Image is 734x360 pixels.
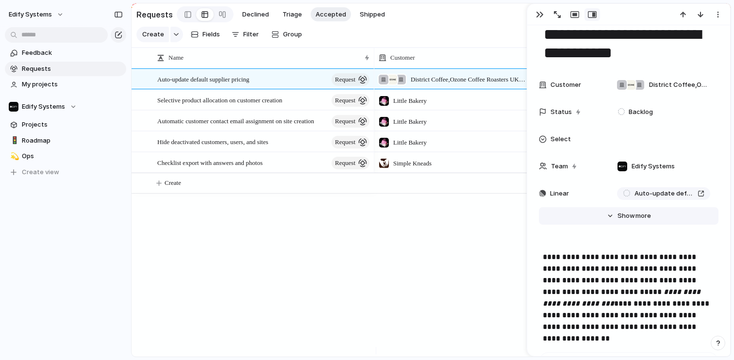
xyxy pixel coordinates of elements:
span: Simple Kneads [393,159,432,168]
span: Fields [202,30,220,39]
button: Group [267,27,307,42]
span: Name [168,53,183,63]
span: Little Bakery [393,96,427,106]
span: Triage [283,10,302,19]
a: 🚦Roadmap [5,133,126,148]
span: Auto-update default supplier pricing [634,189,694,198]
span: Ops [22,151,123,161]
span: Accepted [316,10,346,19]
button: 💫 [9,151,18,161]
a: 💫Ops [5,149,126,164]
span: request [335,115,355,128]
span: Declined [242,10,269,19]
span: District Coffee , Ozone Coffee Roasters UK Ltd , [PERSON_NAME] [411,75,526,84]
button: Create [136,27,169,42]
span: Auto-update default supplier pricing [157,73,250,84]
span: request [335,94,355,107]
button: Accepted [311,7,351,22]
span: Create [165,178,181,188]
span: Projects [22,120,123,130]
span: request [335,73,355,86]
span: Shipped [360,10,385,19]
button: Shipped [355,7,390,22]
span: Checklist export with answers and photos [157,157,263,168]
span: Feedback [22,48,123,58]
span: Linear [550,189,569,198]
span: Requests [22,64,123,74]
button: Create view [5,165,126,180]
button: Showmore [539,207,718,225]
span: Little Bakery [393,138,427,147]
button: Declined [237,7,274,22]
span: Create [142,30,164,39]
button: Triage [278,7,307,22]
span: more [635,211,651,221]
a: My projects [5,77,126,92]
span: Hide deactivated customers, users, and sites [157,136,268,147]
button: request [332,157,369,169]
span: Selective product allocation on customer creation [157,94,282,105]
span: Show [617,211,635,221]
div: 🚦 [10,135,17,146]
span: Create view [22,167,59,177]
button: Edify Systems [5,99,126,114]
span: Team [551,162,568,171]
span: Edify Systems [22,102,65,112]
a: Feedback [5,46,126,60]
span: Automatic customer contact email assignment on site creation [157,115,314,126]
span: Status [550,107,572,117]
span: Filter [243,30,259,39]
button: Filter [228,27,263,42]
button: request [332,73,369,86]
h2: Requests [136,9,173,20]
span: My projects [22,80,123,89]
span: request [335,135,355,149]
span: Select [550,134,571,144]
span: Little Bakery [393,117,427,127]
a: Auto-update default supplier pricing [617,187,710,200]
span: Backlog [629,107,653,117]
span: Group [283,30,302,39]
button: request [332,94,369,107]
span: Customer [550,80,581,90]
span: Edify Systems [9,10,52,19]
span: Edify Systems [632,162,675,171]
button: request [332,136,369,148]
a: Requests [5,62,126,76]
a: Projects [5,117,126,132]
button: 🚦 [9,136,18,146]
div: 💫 [10,151,17,162]
button: Edify Systems [4,7,69,22]
span: request [335,156,355,170]
span: Roadmap [22,136,123,146]
span: District Coffee , Ozone Coffee Roasters UK Ltd , [PERSON_NAME] [649,80,710,90]
button: request [332,115,369,128]
button: Fields [187,27,224,42]
span: Customer [390,53,415,63]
